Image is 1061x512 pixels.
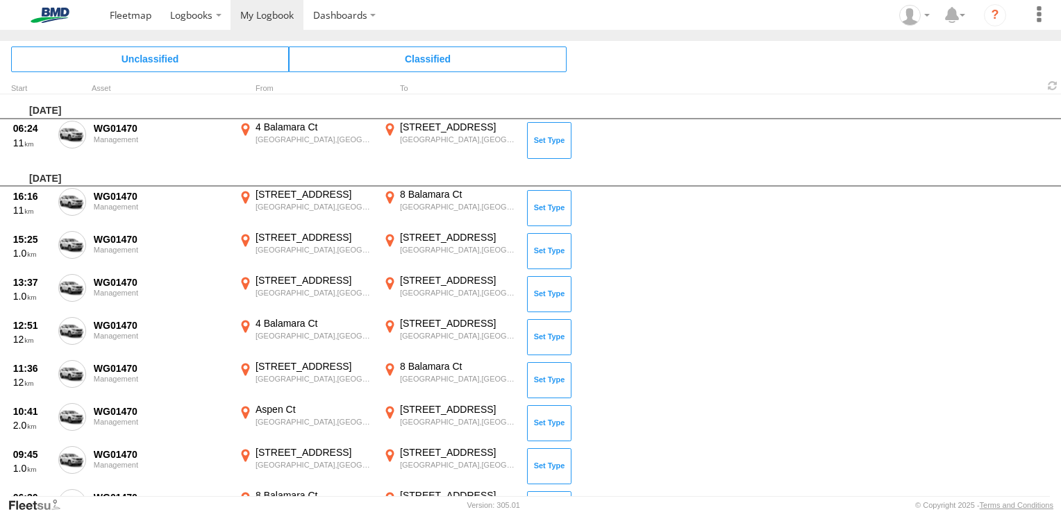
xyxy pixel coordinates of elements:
div: 4 Balamara Ct [256,317,373,330]
div: [STREET_ADDRESS] [256,446,373,459]
a: Visit our Website [8,498,72,512]
div: Management [94,461,228,469]
div: Asset [92,85,231,92]
div: WG01470 [94,362,228,375]
div: 4 Balamara Ct [256,121,373,133]
div: 09:45 [13,448,51,461]
div: 12 [13,376,51,389]
div: Aspen Ct [256,403,373,416]
div: Management [94,418,228,426]
div: WG01470 [94,491,228,504]
div: From [236,85,375,92]
button: Click to Set [527,233,571,269]
div: Management [94,332,228,340]
div: [STREET_ADDRESS] [256,274,373,287]
div: [GEOGRAPHIC_DATA],[GEOGRAPHIC_DATA] [400,374,517,384]
div: WG01470 [94,233,228,246]
label: Click to View Event Location [236,231,375,271]
div: 15:25 [13,233,51,246]
div: [STREET_ADDRESS] [256,231,373,244]
div: 13:37 [13,276,51,289]
div: [GEOGRAPHIC_DATA],[GEOGRAPHIC_DATA] [400,460,517,470]
div: [GEOGRAPHIC_DATA],[GEOGRAPHIC_DATA] [400,135,517,144]
div: WG01470 [94,448,228,461]
button: Click to Set [527,190,571,226]
div: Management [94,375,228,383]
div: 16:16 [13,190,51,203]
div: Management [94,246,228,254]
label: Click to View Event Location [381,403,519,443]
div: [STREET_ADDRESS] [256,360,373,373]
div: [STREET_ADDRESS] [400,403,517,416]
span: Click to view Unclassified Trips [11,46,289,71]
a: Terms and Conditions [980,501,1053,509]
label: Click to View Event Location [236,121,375,161]
div: 10:41 [13,405,51,418]
div: [GEOGRAPHIC_DATA],[GEOGRAPHIC_DATA] [256,417,373,427]
div: 8 Balamara Ct [400,360,517,373]
div: [STREET_ADDRESS] [400,446,517,459]
div: 11 [13,137,51,149]
i: ? [984,4,1006,26]
div: 12 [13,333,51,345]
div: [GEOGRAPHIC_DATA],[GEOGRAPHIC_DATA] [400,202,517,212]
label: Click to View Event Location [381,360,519,400]
span: Click to view Classified Trips [289,46,567,71]
label: Click to View Event Location [236,403,375,443]
div: [STREET_ADDRESS] [400,489,517,502]
div: 8 Balamara Ct [256,489,373,502]
div: To [381,85,519,92]
div: 1.0 [13,462,51,475]
div: [GEOGRAPHIC_DATA],[GEOGRAPHIC_DATA] [400,331,517,341]
label: Click to View Event Location [236,446,375,486]
div: [STREET_ADDRESS] [400,274,517,287]
div: Click to Sort [11,85,53,92]
div: 8 Balamara Ct [400,188,517,200]
img: bmd-logo.svg [14,8,86,23]
label: Click to View Event Location [236,360,375,400]
div: WG01470 [94,276,228,289]
button: Click to Set [527,448,571,484]
div: 2.0 [13,419,51,432]
label: Click to View Event Location [236,274,375,314]
div: [GEOGRAPHIC_DATA],[GEOGRAPHIC_DATA] [400,288,517,298]
div: 06:24 [13,122,51,135]
div: WG01470 [94,319,228,332]
div: [GEOGRAPHIC_DATA],[GEOGRAPHIC_DATA] [400,245,517,255]
label: Click to View Event Location [381,121,519,161]
label: Click to View Event Location [236,317,375,357]
div: Michael Lee [894,5,935,26]
button: Click to Set [527,276,571,312]
div: [GEOGRAPHIC_DATA],[GEOGRAPHIC_DATA] [400,417,517,427]
div: [GEOGRAPHIC_DATA],[GEOGRAPHIC_DATA] [256,288,373,298]
div: WG01470 [94,190,228,203]
span: Refresh [1044,79,1061,92]
div: [STREET_ADDRESS] [400,317,517,330]
label: Click to View Event Location [381,188,519,228]
div: [GEOGRAPHIC_DATA],[GEOGRAPHIC_DATA] [256,331,373,341]
div: Management [94,135,228,144]
button: Click to Set [527,122,571,158]
div: © Copyright 2025 - [915,501,1053,509]
div: Management [94,289,228,297]
label: Click to View Event Location [381,231,519,271]
div: [GEOGRAPHIC_DATA],[GEOGRAPHIC_DATA] [256,374,373,384]
div: WG01470 [94,405,228,418]
div: [GEOGRAPHIC_DATA],[GEOGRAPHIC_DATA] [256,135,373,144]
div: [STREET_ADDRESS] [400,121,517,133]
label: Click to View Event Location [381,317,519,357]
div: 1.0 [13,290,51,302]
div: 11 [13,204,51,216]
div: Management [94,203,228,211]
div: Version: 305.01 [467,501,520,509]
label: Click to View Event Location [236,188,375,228]
div: [STREET_ADDRESS] [256,188,373,200]
div: [GEOGRAPHIC_DATA],[GEOGRAPHIC_DATA] [256,460,373,470]
button: Click to Set [527,405,571,441]
div: 12:51 [13,319,51,332]
div: 06:30 [13,491,51,504]
div: [GEOGRAPHIC_DATA],[GEOGRAPHIC_DATA] [256,202,373,212]
button: Click to Set [527,362,571,398]
div: 11:36 [13,362,51,375]
div: [GEOGRAPHIC_DATA],[GEOGRAPHIC_DATA] [256,245,373,255]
